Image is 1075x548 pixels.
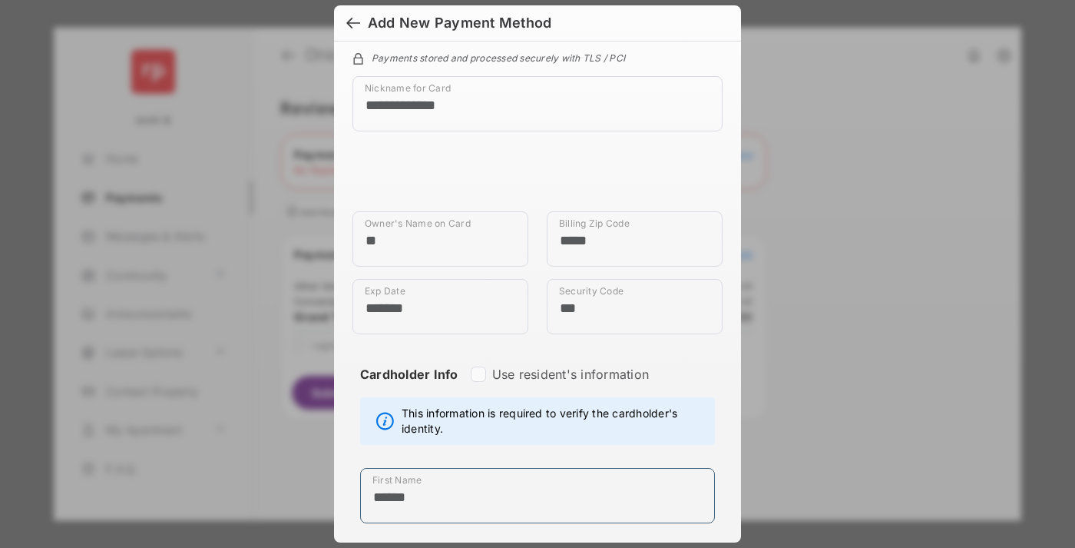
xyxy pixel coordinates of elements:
[352,144,723,211] iframe: Credit card field
[352,50,723,64] div: Payments stored and processed securely with TLS / PCI
[492,367,649,382] label: Use resident's information
[368,15,551,32] div: Add New Payment Method
[360,367,458,410] strong: Cardholder Info
[402,406,706,437] span: This information is required to verify the cardholder's identity.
